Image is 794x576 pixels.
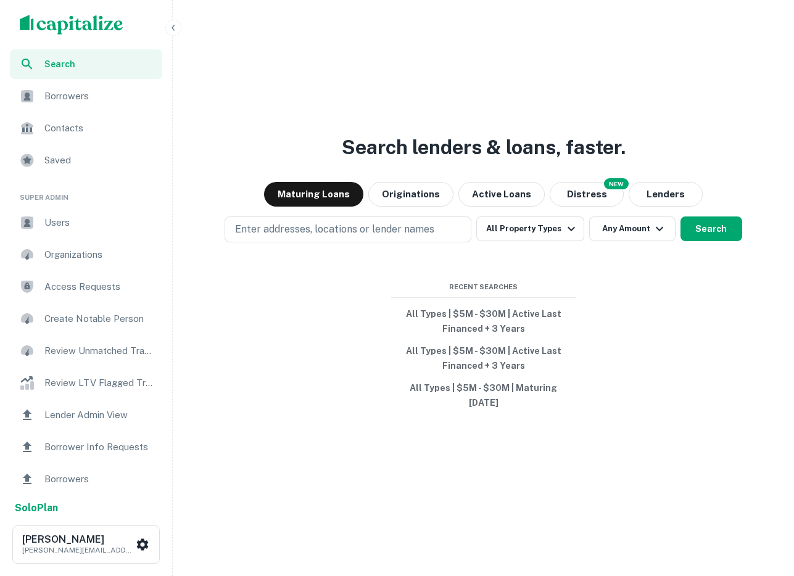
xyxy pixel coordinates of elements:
[10,400,162,430] a: Lender Admin View
[10,208,162,237] a: Users
[10,178,162,208] li: Super Admin
[44,121,155,136] span: Contacts
[44,247,155,262] span: Organizations
[10,304,162,334] a: Create Notable Person
[589,216,676,241] button: Any Amount
[264,182,363,207] button: Maturing Loans
[44,311,155,326] span: Create Notable Person
[44,215,155,230] span: Users
[44,57,155,71] span: Search
[391,340,576,377] button: All Types | $5M - $30M | Active Last Financed + 3 Years
[44,153,155,168] span: Saved
[22,545,133,556] p: [PERSON_NAME][EMAIL_ADDRESS][DOMAIN_NAME]
[680,216,742,241] button: Search
[391,282,576,292] span: Recent Searches
[391,303,576,340] button: All Types | $5M - $30M | Active Last Financed + 3 Years
[12,525,160,564] button: [PERSON_NAME][PERSON_NAME][EMAIL_ADDRESS][DOMAIN_NAME]
[732,477,794,537] iframe: Chat Widget
[10,81,162,111] a: Borrowers
[391,377,576,414] button: All Types | $5M - $30M | Maturing [DATE]
[10,336,162,366] a: Review Unmatched Transactions
[342,133,626,162] h3: Search lenders & loans, faster.
[368,182,453,207] button: Originations
[15,501,58,516] a: SoloPlan
[44,408,155,422] span: Lender Admin View
[225,216,471,242] button: Enter addresses, locations or lender names
[10,464,162,494] a: Borrowers
[458,182,545,207] button: Active Loans
[15,502,58,514] strong: Solo Plan
[10,49,162,79] a: Search
[10,240,162,269] a: Organizations
[10,368,162,398] a: Review LTV Flagged Transactions
[235,222,434,237] p: Enter addresses, locations or lender names
[10,272,162,302] a: Access Requests
[629,182,703,207] button: Lenders
[44,89,155,104] span: Borrowers
[44,279,155,294] span: Access Requests
[550,182,624,207] button: Search distressed loans with lien and other non-mortgage details.
[20,15,123,35] img: capitalize-logo.png
[10,432,162,462] a: Borrower Info Requests
[10,146,162,175] a: Saved
[44,472,155,487] span: Borrowers
[44,440,155,455] span: Borrower Info Requests
[22,535,133,545] h6: [PERSON_NAME]
[44,376,155,390] span: Review LTV Flagged Transactions
[604,178,629,189] div: NEW
[44,344,155,358] span: Review Unmatched Transactions
[10,113,162,143] a: Contacts
[476,216,584,241] button: All Property Types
